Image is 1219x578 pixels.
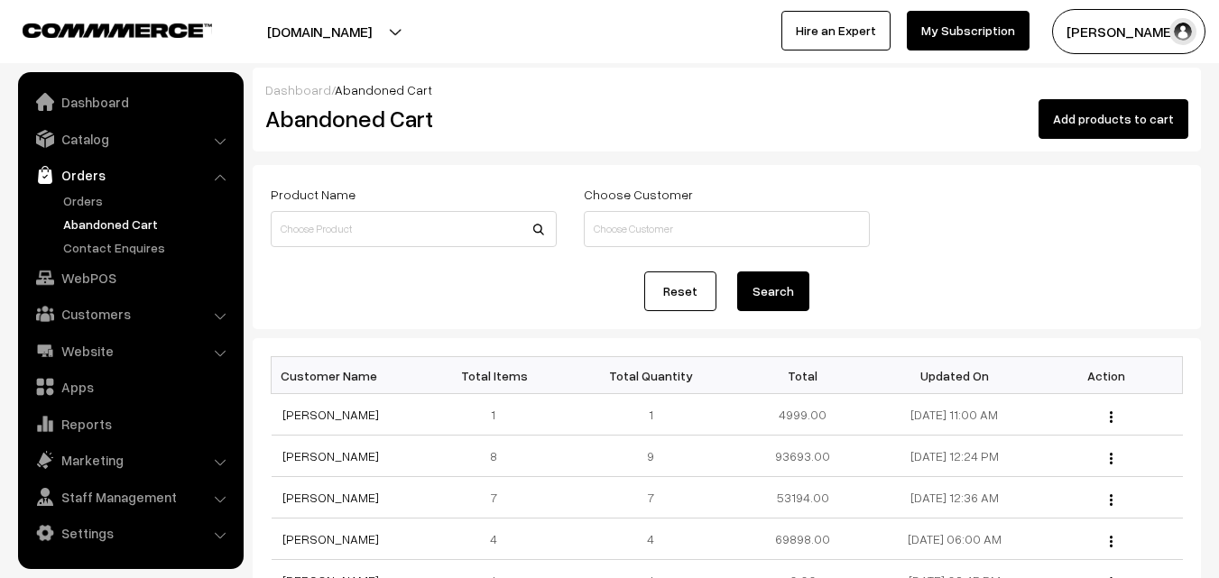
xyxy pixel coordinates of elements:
a: [PERSON_NAME] [282,490,379,505]
td: [DATE] 06:00 AM [879,518,1030,560]
td: 9 [575,436,726,477]
td: 4 [423,518,575,560]
a: Catalog [23,123,237,155]
td: 7 [423,477,575,518]
img: COMMMERCE [23,23,212,37]
td: 69898.00 [726,518,878,560]
th: Customer Name [272,357,423,394]
td: 8 [423,436,575,477]
th: Updated On [879,357,1030,394]
div: / [265,80,1188,99]
th: Action [1030,357,1182,394]
td: [DATE] 12:24 PM [879,436,1030,477]
a: Reports [23,408,237,440]
input: Choose Product [271,211,557,247]
td: 1 [575,394,726,436]
a: [PERSON_NAME] [282,448,379,463]
a: [PERSON_NAME] [282,407,379,422]
button: [PERSON_NAME] [1052,9,1205,54]
td: 93693.00 [726,436,878,477]
a: Apps [23,371,237,403]
a: COMMMERCE [23,18,180,40]
label: Choose Customer [584,185,693,204]
a: Marketing [23,444,237,476]
a: [PERSON_NAME] [282,531,379,546]
a: Dashboard [265,82,331,97]
button: Search [737,271,809,311]
th: Total Quantity [575,357,726,394]
h2: Abandoned Cart [265,105,555,133]
img: Menu [1110,411,1113,423]
a: Staff Management [23,481,237,513]
a: WebPOS [23,261,237,294]
a: Website [23,335,237,367]
label: Product Name [271,185,356,204]
a: Abandoned Cart [59,215,237,234]
td: 7 [575,477,726,518]
button: [DOMAIN_NAME] [204,9,435,54]
img: Menu [1110,494,1113,506]
td: 4 [575,518,726,560]
a: Orders [23,159,237,191]
button: Add products to cart [1039,99,1188,139]
input: Choose Customer [584,211,870,247]
td: 53194.00 [726,477,878,518]
img: user [1169,18,1196,45]
img: Menu [1110,453,1113,464]
a: Reset [644,271,716,311]
a: Settings [23,517,237,549]
td: 1 [423,394,575,436]
td: [DATE] 12:36 AM [879,477,1030,518]
a: My Subscription [907,11,1030,50]
a: Hire an Expert [781,11,891,50]
td: [DATE] 11:00 AM [879,394,1030,436]
th: Total [726,357,878,394]
img: Menu [1110,536,1113,547]
a: Orders [59,191,237,210]
a: Contact Enquires [59,238,237,257]
th: Total Items [423,357,575,394]
td: 4999.00 [726,394,878,436]
a: Customers [23,298,237,330]
a: Dashboard [23,86,237,118]
span: Abandoned Cart [335,82,432,97]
